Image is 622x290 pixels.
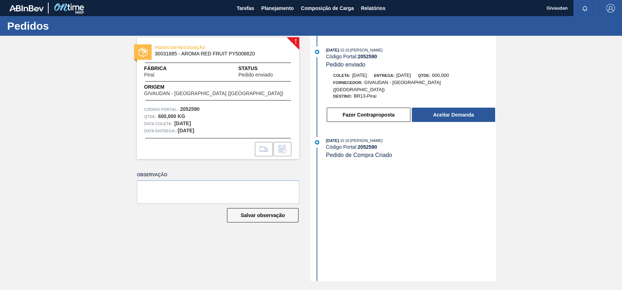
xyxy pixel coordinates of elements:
[144,113,156,120] span: Qtde :
[357,144,377,150] strong: 2052590
[339,48,349,52] span: - 15:16
[333,73,350,78] span: Coleta:
[261,4,294,13] span: Planejamento
[255,142,273,156] div: Ir para Composição de Carga
[326,62,365,68] span: Pedido enviado
[326,138,339,143] span: [DATE]
[144,120,173,127] span: Data coleta:
[357,54,377,59] strong: 2052590
[273,142,291,156] div: Informar alteração no pedido
[606,4,615,13] img: Logout
[144,127,176,134] span: Data entrega:
[155,51,285,56] span: 30031885 - AROMA RED FRUIT PY5008820
[238,65,292,72] span: Status
[333,80,362,85] span: Fornecedor:
[180,106,200,112] strong: 2052590
[158,113,185,119] strong: 600,000 KG
[326,48,339,52] span: [DATE]
[327,108,410,122] button: Fazer Contraproposta
[144,83,292,91] span: Origem
[326,144,496,150] div: Código Portal:
[9,5,44,11] img: TNhmsLtSVTkK8tSr43FrP2fwEKptu5GPRR3wAAAABJRU5ErkJggg==
[333,94,352,98] span: Destino:
[227,208,298,222] button: Salvar observação
[138,48,148,57] img: status
[7,22,134,30] h1: Pedidos
[174,121,191,126] strong: [DATE]
[144,106,178,113] span: Código Portal:
[418,73,430,78] span: Qtde:
[432,73,449,78] span: 600,000
[238,72,273,78] span: Pedido enviado
[144,72,154,78] span: Piraí
[354,93,377,99] span: BR13-Piraí
[155,44,255,51] span: PEDIDO EM NEGOCIAÇÃO
[573,3,596,13] button: Notificações
[339,139,349,143] span: - 15:16
[333,80,441,92] span: GIVAUDAN - [GEOGRAPHIC_DATA] ([GEOGRAPHIC_DATA])
[361,4,385,13] span: Relatórios
[137,170,299,180] label: Observação
[144,65,177,72] span: Fábrica
[326,152,392,158] span: Pedido de Compra Criado
[315,50,319,54] img: atual
[396,73,411,78] span: [DATE]
[301,4,354,13] span: Composição de Carga
[349,138,382,143] span: : [PERSON_NAME]
[412,108,495,122] button: Aceitar Demanda
[352,73,367,78] span: [DATE]
[349,48,382,52] span: : [PERSON_NAME]
[374,73,394,78] span: Entrega:
[178,128,194,133] strong: [DATE]
[315,140,319,144] img: atual
[237,4,254,13] span: Tarefas
[326,54,496,59] div: Código Portal:
[144,91,283,96] span: GIVAUDAN - [GEOGRAPHIC_DATA] ([GEOGRAPHIC_DATA])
